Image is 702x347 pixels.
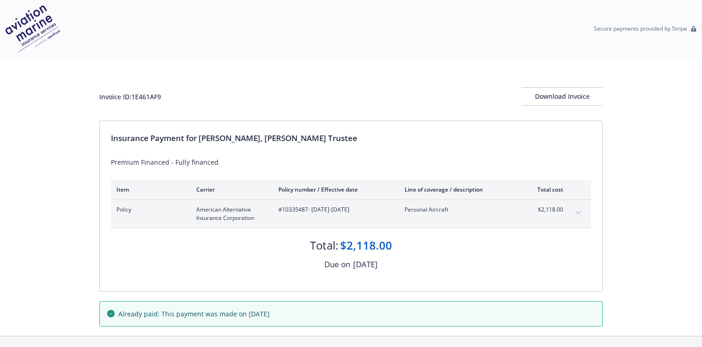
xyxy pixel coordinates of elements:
[522,87,603,106] button: Download Invoice
[324,258,350,270] div: Due on
[522,88,603,105] div: Download Invoice
[278,186,390,193] div: Policy number / Effective date
[528,186,563,193] div: Total cost
[118,309,270,319] span: Already paid: This payment was made on [DATE]
[310,238,338,253] div: Total:
[116,186,181,193] div: Item
[111,200,591,228] div: PolicyAmerican Alternative Insurance Corporation#10335487- [DATE]-[DATE]Personal Aircraft$2,118.0...
[353,258,378,270] div: [DATE]
[116,206,181,214] span: Policy
[405,206,514,214] span: Personal Aircraft
[340,238,392,253] div: $2,118.00
[99,92,161,102] div: Invoice ID: 1E461AF9
[196,206,264,222] span: American Alternative Insurance Corporation
[405,186,514,193] div: Line of coverage / description
[111,157,591,167] div: Premium Financed - Fully financed
[278,206,390,214] span: #10335487 - [DATE]-[DATE]
[528,206,563,214] span: $2,118.00
[571,206,586,220] button: expand content
[196,186,264,193] div: Carrier
[594,25,687,32] p: Secure payments provided by Stripe
[111,132,591,144] div: Insurance Payment for [PERSON_NAME], [PERSON_NAME] Trustee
